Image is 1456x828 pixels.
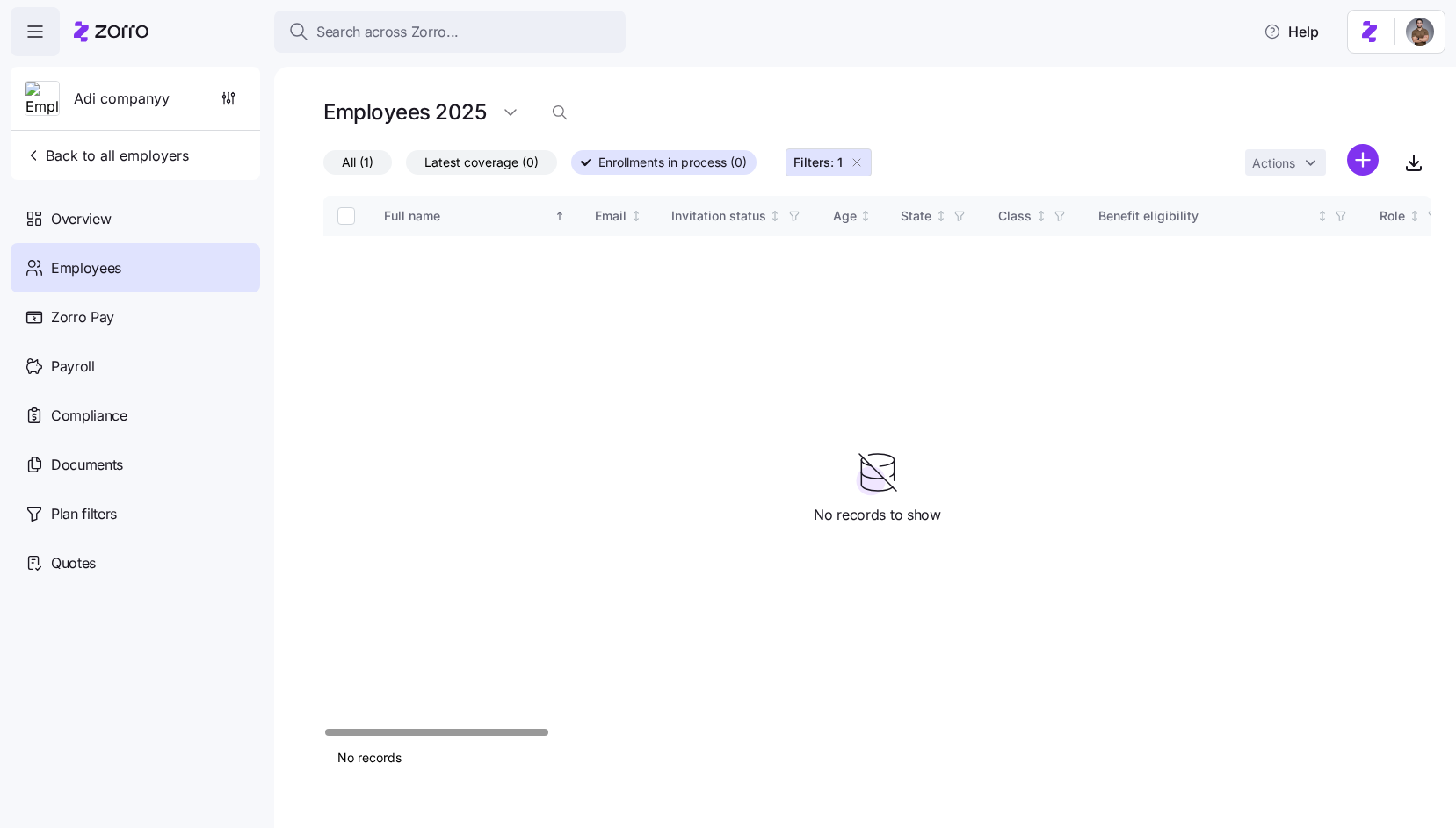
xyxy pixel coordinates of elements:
th: EmailNot sorted [581,196,657,236]
div: Not sorted [935,210,947,222]
th: ClassNot sorted [984,196,1084,236]
div: Not sorted [630,210,642,222]
div: Invitation status [671,206,766,226]
img: 4405efb6-a4ff-4e3b-b971-a8a12b62b3ee-1719735568656.jpeg [1406,18,1434,46]
div: Benefit eligibility [1098,206,1313,226]
button: Help [1250,14,1333,49]
a: Payroll [11,342,260,391]
span: Payroll [51,356,95,378]
th: Invitation statusNot sorted [657,196,819,236]
span: All (1) [342,151,373,174]
div: Full name [384,206,551,226]
a: Plan filters [11,489,260,538]
span: Quotes [51,552,96,574]
div: State [901,206,931,226]
h1: Employees 2025 [323,98,486,126]
div: Email [595,206,627,226]
div: Class [998,206,1032,226]
a: Employees [11,243,260,292]
span: Search across Zorro... [316,21,459,43]
th: StateNot sorted [887,196,984,236]
span: Adi companyy [74,88,170,110]
div: Not sorted [1316,210,1329,222]
a: Zorro Pay [11,292,260,342]
span: No records to show [814,504,940,526]
div: Sorted ascending [554,210,566,222]
span: Documents [51,454,123,476]
div: Not sorted [1035,210,1047,222]
div: No records [337,749,1417,767]
span: Employees [51,257,121,279]
th: Benefit eligibilityNot sorted [1084,196,1365,236]
span: Latest coverage (0) [424,151,539,174]
svg: add icon [1347,144,1379,176]
th: AgeNot sorted [819,196,887,236]
div: Not sorted [769,210,781,222]
th: Full nameSorted ascending [370,196,581,236]
span: Help [1264,21,1319,42]
button: Search across Zorro... [274,11,626,53]
span: Filters: 1 [793,154,843,171]
a: Overview [11,194,260,243]
span: Actions [1252,157,1295,169]
div: Not sorted [1409,210,1421,222]
input: Select all records [337,207,355,225]
img: Employer logo [25,82,59,117]
span: Zorro Pay [51,306,114,328]
a: Compliance [11,391,260,440]
div: Age [833,206,857,226]
span: Enrollments in process (0) [598,151,747,174]
a: Documents [11,440,260,489]
span: Plan filters [51,503,117,525]
button: Filters: 1 [786,148,872,176]
button: Actions [1245,149,1326,176]
button: Back to all employers [18,138,196,173]
a: Quotes [11,538,260,587]
div: Role [1380,206,1405,226]
span: Back to all employers [25,145,189,166]
span: Compliance [51,405,127,427]
div: Not sorted [859,210,872,222]
span: Overview [51,208,111,230]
